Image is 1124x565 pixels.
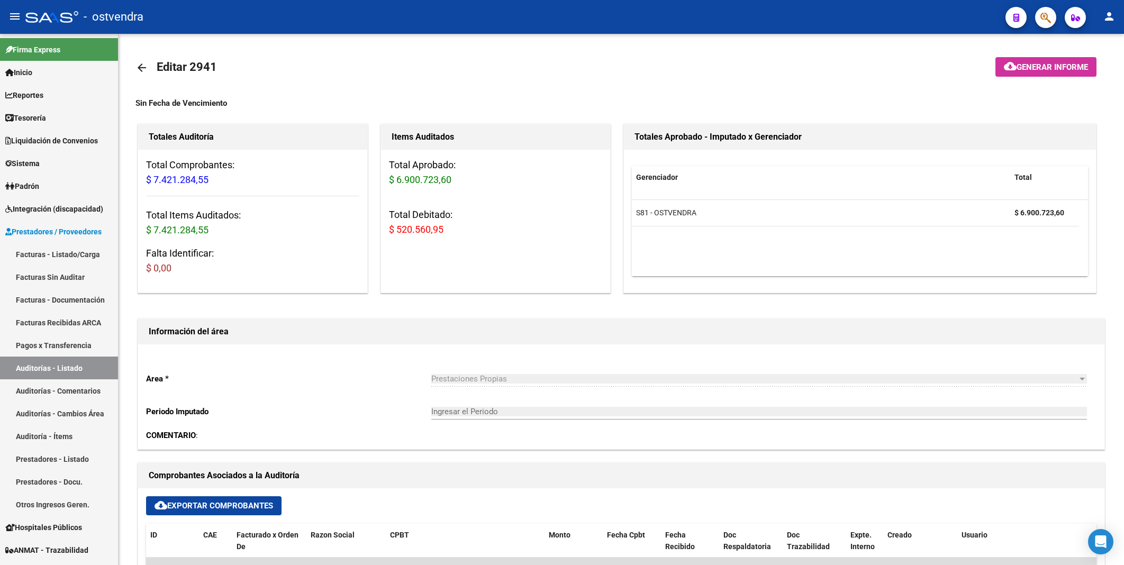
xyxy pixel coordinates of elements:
[311,531,355,539] span: Razon Social
[603,524,661,559] datatable-header-cell: Fecha Cpbt
[5,158,40,169] span: Sistema
[5,135,98,147] span: Liquidación de Convenios
[962,531,987,539] span: Usuario
[5,180,39,192] span: Padrón
[155,501,273,511] span: Exportar Comprobantes
[723,531,771,551] span: Doc Respaldatoria
[146,174,209,185] span: $ 7.421.284,55
[237,531,298,551] span: Facturado x Orden De
[389,158,602,187] h3: Total Aprobado:
[5,226,102,238] span: Prestadores / Proveedores
[549,531,570,539] span: Monto
[5,544,88,556] span: ANMAT - Trazabilidad
[146,524,199,559] datatable-header-cell: ID
[719,524,783,559] datatable-header-cell: Doc Respaldatoria
[5,112,46,124] span: Tesorería
[636,208,696,217] span: S81 - OSTVENDRA
[146,158,359,187] h3: Total Comprobantes:
[84,5,143,29] span: - ostvendra
[661,524,719,559] datatable-header-cell: Fecha Recibido
[883,524,957,559] datatable-header-cell: Creado
[850,531,875,551] span: Expte. Interno
[155,499,167,512] mat-icon: cloud_download
[146,496,282,515] button: Exportar Comprobantes
[5,67,32,78] span: Inicio
[149,323,1094,340] h1: Información del área
[203,531,217,539] span: CAE
[390,531,409,539] span: CPBT
[146,262,171,274] span: $ 0,00
[1014,173,1032,181] span: Total
[157,60,217,74] span: Editar 2941
[135,97,1107,109] div: Sin Fecha de Vencimiento
[232,524,306,559] datatable-header-cell: Facturado x Orden De
[783,524,846,559] datatable-header-cell: Doc Trazabilidad
[146,224,209,235] span: $ 7.421.284,55
[636,173,678,181] span: Gerenciador
[199,524,232,559] datatable-header-cell: CAE
[1014,208,1064,217] strong: $ 6.900.723,60
[149,467,1094,484] h1: Comprobantes Asociados a la Auditoría
[392,129,600,145] h1: Items Auditados
[787,531,830,551] span: Doc Trazabilidad
[607,531,645,539] span: Fecha Cpbt
[146,406,431,417] p: Periodo Imputado
[8,10,21,23] mat-icon: menu
[149,129,357,145] h1: Totales Auditoría
[846,524,883,559] datatable-header-cell: Expte. Interno
[389,207,602,237] h3: Total Debitado:
[146,246,359,276] h3: Falta Identificar:
[5,203,103,215] span: Integración (discapacidad)
[389,174,451,185] span: $ 6.900.723,60
[1088,529,1113,554] div: Open Intercom Messenger
[146,373,431,385] p: Area *
[634,129,1085,145] h1: Totales Aprobado - Imputado x Gerenciador
[545,524,603,559] datatable-header-cell: Monto
[5,522,82,533] span: Hospitales Públicos
[150,531,157,539] span: ID
[306,524,386,559] datatable-header-cell: Razon Social
[389,224,443,235] span: $ 520.560,95
[146,208,359,238] h3: Total Items Auditados:
[632,166,1010,189] datatable-header-cell: Gerenciador
[5,44,60,56] span: Firma Express
[1010,166,1079,189] datatable-header-cell: Total
[665,531,695,551] span: Fecha Recibido
[135,61,148,74] mat-icon: arrow_back
[386,524,545,559] datatable-header-cell: CPBT
[431,374,507,384] span: Prestaciones Propias
[1103,10,1116,23] mat-icon: person
[146,431,198,440] span: :
[146,431,196,440] strong: COMENTARIO
[995,57,1096,77] button: Generar informe
[1004,60,1017,72] mat-icon: cloud_download
[5,89,43,101] span: Reportes
[1017,62,1088,72] span: Generar informe
[887,531,912,539] span: Creado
